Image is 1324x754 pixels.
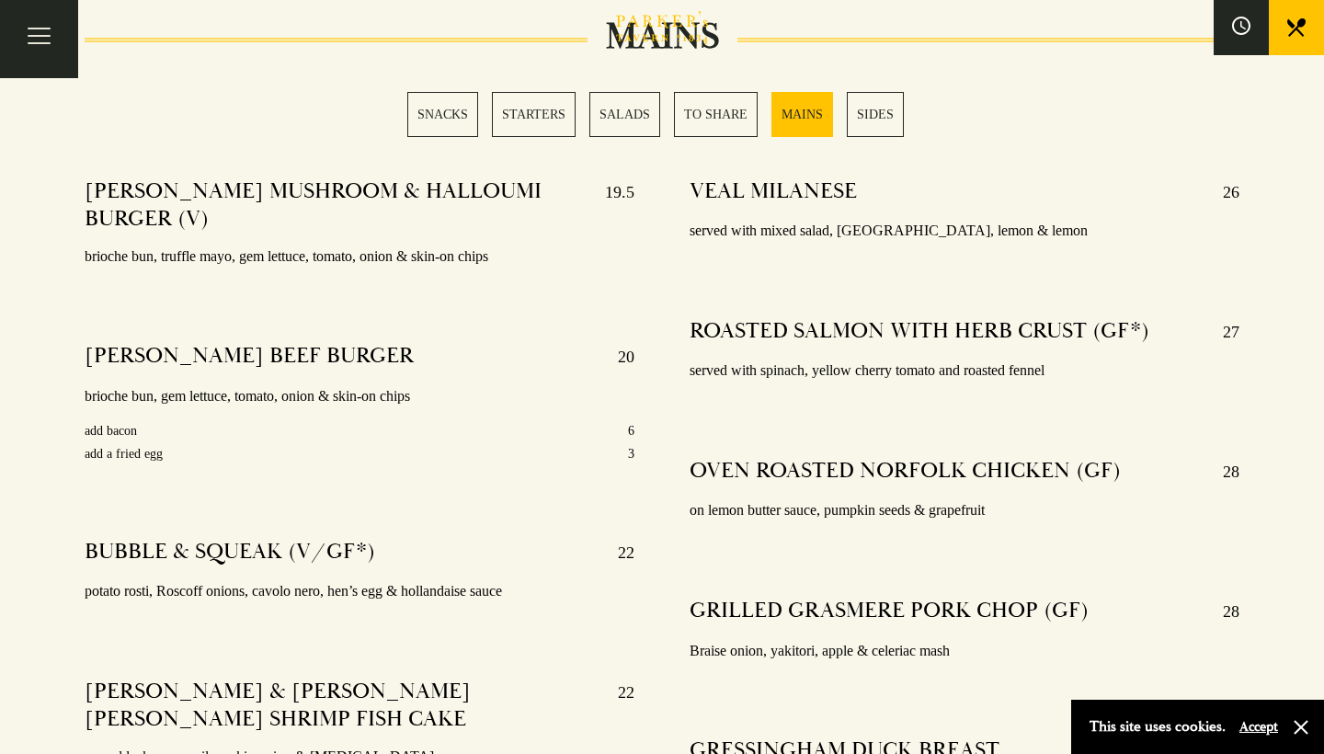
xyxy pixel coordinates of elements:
[599,342,634,371] p: 20
[599,678,634,733] p: 22
[690,638,1239,665] p: Braise onion, yakitori, apple & celeriac mash
[690,597,1089,626] h4: GRILLED GRASMERE PORK CHOP (GF)
[1204,457,1239,486] p: 28
[674,92,758,137] a: 4 / 6
[1204,177,1239,207] p: 26
[407,92,478,137] a: 1 / 6
[85,442,163,465] p: add a fried egg
[599,538,634,567] p: 22
[589,92,660,137] a: 3 / 6
[690,457,1121,486] h4: OVEN ROASTED NORFOLK CHICKEN (GF)
[1090,714,1226,740] p: This site uses cookies.
[1204,317,1239,347] p: 27
[771,92,833,137] a: 5 / 6
[85,538,375,567] h4: BUBBLE & SQUEAK (V/GF*)
[85,678,599,733] h4: [PERSON_NAME] & [PERSON_NAME] [PERSON_NAME] SHRIMP FISH CAKE
[1204,597,1239,626] p: 28
[690,317,1149,347] h4: ROASTED SALMON WITH HERB CRUST (GF*)
[85,578,634,605] p: potato rosti, Roscoff onions, cavolo nero, hen’s egg & hollandaise sauce
[690,177,857,207] h4: VEAL MILANESE
[1239,718,1278,736] button: Accept
[85,177,587,233] h4: [PERSON_NAME] MUSHROOM & HALLOUMI BURGER (V)
[588,15,737,59] h2: MAINS
[85,244,634,270] p: brioche bun, truffle mayo, gem lettuce, tomato, onion & skin-on chips
[690,358,1239,384] p: served with spinach, yellow cherry tomato and roasted fennel
[85,419,137,442] p: add bacon
[847,92,904,137] a: 6 / 6
[1292,718,1310,737] button: Close and accept
[85,383,634,410] p: brioche bun, gem lettuce, tomato, onion & skin-on chips
[690,497,1239,524] p: on lemon butter sauce, pumpkin seeds & grapefruit
[628,419,634,442] p: 6
[628,442,634,465] p: 3
[690,218,1239,245] p: served with mixed salad, [GEOGRAPHIC_DATA], lemon & lemon
[587,177,634,233] p: 19.5
[85,342,414,371] h4: [PERSON_NAME] BEEF BURGER
[492,92,576,137] a: 2 / 6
